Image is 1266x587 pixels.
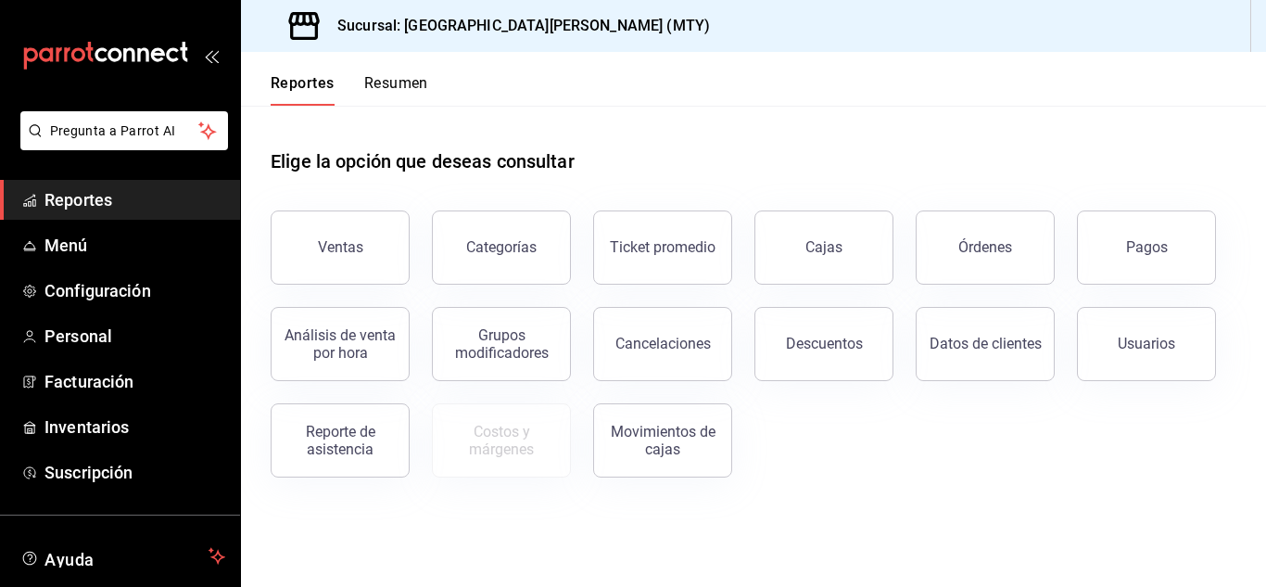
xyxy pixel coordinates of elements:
div: Costos y márgenes [444,423,559,458]
h1: Elige la opción que deseas consultar [271,147,575,175]
div: Reporte de asistencia [283,423,398,458]
button: Cajas [754,211,893,285]
div: Datos de clientes [930,335,1042,352]
span: Menú [44,233,225,258]
div: Movimientos de cajas [605,423,720,458]
button: Reporte de asistencia [271,403,410,478]
button: Órdenes [916,211,1055,285]
span: Inventarios [44,415,225,440]
h3: Sucursal: [GEOGRAPHIC_DATA][PERSON_NAME] (MTY) [323,15,710,37]
button: Descuentos [754,307,893,381]
div: Ventas [318,238,363,256]
button: open_drawer_menu [204,48,219,63]
span: Pregunta a Parrot AI [50,121,199,141]
div: Pagos [1126,238,1168,256]
button: Pagos [1077,211,1216,285]
button: Ticket promedio [593,211,732,285]
button: Ventas [271,211,410,285]
span: Configuración [44,278,225,303]
div: navigation tabs [271,74,428,106]
button: Categorías [432,211,571,285]
a: Pregunta a Parrot AI [13,134,228,154]
button: Movimientos de cajas [593,403,732,478]
div: Órdenes [958,238,1012,256]
span: Reportes [44,187,225,212]
div: Usuarios [1118,335,1175,352]
button: Contrata inventarios para ver este reporte [432,403,571,478]
button: Usuarios [1077,307,1216,381]
span: Personal [44,324,225,349]
div: Cancelaciones [615,335,711,352]
button: Reportes [271,74,335,106]
span: Ayuda [44,545,201,568]
button: Pregunta a Parrot AI [20,111,228,150]
div: Ticket promedio [610,238,715,256]
button: Resumen [364,74,428,106]
span: Facturación [44,369,225,394]
button: Datos de clientes [916,307,1055,381]
div: Categorías [466,238,537,256]
div: Análisis de venta por hora [283,326,398,362]
button: Cancelaciones [593,307,732,381]
div: Cajas [805,238,842,256]
div: Grupos modificadores [444,326,559,362]
button: Grupos modificadores [432,307,571,381]
button: Análisis de venta por hora [271,307,410,381]
span: Suscripción [44,460,225,485]
div: Descuentos [786,335,863,352]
